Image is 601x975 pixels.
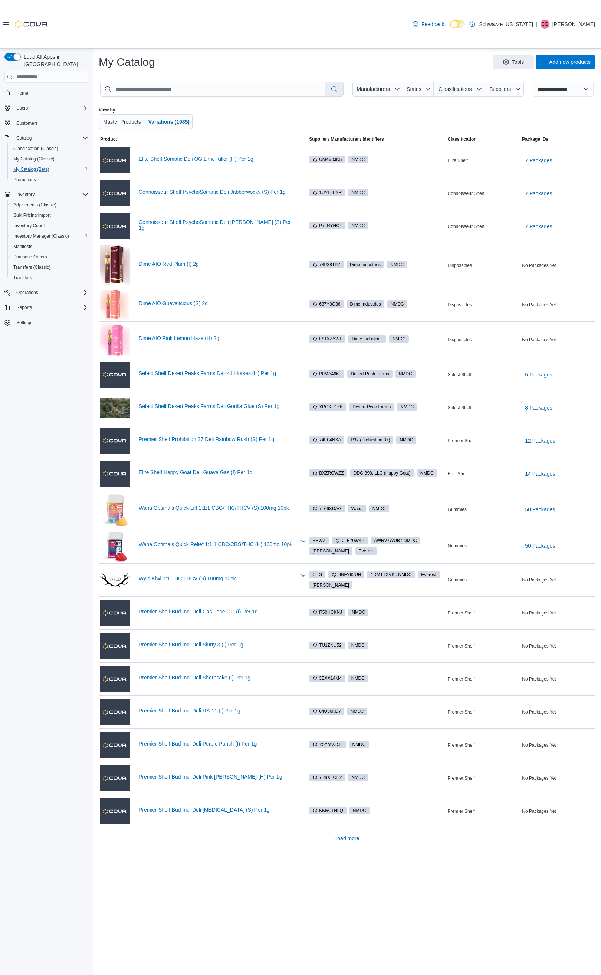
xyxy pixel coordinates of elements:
a: Dime AIO Red Plum (I) 2g [139,261,296,267]
span: NMDC [420,470,434,476]
span: Users [16,105,28,111]
span: NMDC [351,675,365,682]
button: Purchase Orders [7,252,91,262]
a: Premier Shelf Bud Inc. Deli Pink [PERSON_NAME] (H) Per 1g [139,774,296,780]
a: Purchase Orders [10,252,50,261]
button: Load more [332,831,362,846]
button: Transfers (Classic) [7,262,91,273]
span: Manufacturers [357,86,390,92]
img: Select Shelf Desert Peaks Farms Deli 41 Horses (H) Per 1g [100,362,130,388]
button: Home [1,87,91,98]
div: Select Shelf [446,370,521,379]
img: Connoisseur Shelf PsychoSomatic Deli Jabberwocky (S) Per 1g [100,180,130,206]
span: Bulk Pricing Import [10,211,88,220]
span: Dime Industries [352,336,382,342]
img: Elite Shelf Happy Goat Deli Guava Gas (I) Per 1g [100,461,130,487]
span: My Catalog (Beta) [13,166,49,172]
a: Elite Shelf Happy Goat Deli Guava Gas (I) Per 1g [139,469,296,475]
span: BXZRCWZZ [309,469,347,477]
div: Gummies [446,575,521,584]
img: Premier Shelf Prohibition 37 Deli Rainbow Rush (S) Per 1g [100,428,130,454]
span: P0MA466L [312,371,341,377]
span: 50 Packages [525,542,555,550]
span: Inventory Manager (Classic) [10,232,88,241]
span: Purchase Orders [10,252,88,261]
div: No Packages Yet [520,741,595,750]
span: NMDC [399,371,412,377]
button: 12 Packages [522,433,558,448]
span: Master Products [103,119,141,125]
span: Wana [351,505,363,512]
a: Inventory Count [10,221,48,230]
span: Everest [355,547,377,555]
span: Variations (1985) [148,119,190,125]
span: P37 (Prohibition 37) [347,436,393,444]
a: Elite Shelf Somatic Deli OG Lime Killer (H) Per 1g [139,156,296,162]
button: 50 Packages [522,502,558,517]
span: NMDC [369,505,389,512]
span: NMDC [351,222,365,229]
span: [PERSON_NAME] [312,582,349,588]
span: R50HCKNJ [309,609,345,616]
a: Settings [13,318,35,327]
a: Premier Shelf Bud Inc. Deli Sherbcake (I) Per 1g [139,675,296,681]
span: NMDC [417,469,437,477]
button: Inventory [1,189,91,200]
a: Transfers (Classic) [10,263,53,272]
span: Transfers (Classic) [13,264,50,270]
img: Premier Shelf Bud Inc. Deli Hypothermia (S) Per 1g [100,798,130,824]
a: Inventory Manager (Classic) [10,232,72,241]
span: F81XZYWL [312,336,342,342]
img: Connoisseur Shelf PsychoSomatic Deli Coolio (S) Per 1g [100,213,130,239]
span: 64U36KD7 [312,708,341,715]
span: 1DMTTXVK : NMDC [367,571,415,578]
img: Dime AIO Red Plum (I) 2g [100,245,130,286]
span: NMDC [395,370,416,378]
a: Feedback [410,17,447,32]
a: Customers [13,119,41,128]
span: Y5YMVZ5H [309,741,346,748]
span: Catalog [13,134,88,143]
img: Wana Optimals Quick Relief 1:1:1 CBC/CBG/THC (H) 100mg 10pk [100,530,130,562]
span: 6NFY62UH [332,571,361,578]
span: UM4V0JN5 [309,156,345,163]
span: 64U36KD7 [309,708,344,715]
span: 6NFY62UH [328,571,364,578]
label: View by [99,107,115,113]
span: Inventory [16,192,35,198]
a: Connoisseur Shelf PsychoSomatic Deli [PERSON_NAME] (S) Per 1g [139,219,296,231]
div: Select Shelf [446,403,521,412]
span: Manifests [10,242,88,251]
span: Package IDs [522,136,548,142]
span: DDG 898, LLC (Happy Goat) [350,469,414,477]
span: NMDC [348,675,368,682]
span: TU1ZNU52 [312,642,342,649]
img: Elite Shelf Somatic Deli OG Lime Killer (H) Per 1g [100,147,130,173]
span: Dark Mode [450,28,450,29]
button: Reports [1,302,91,313]
span: Status [407,86,421,92]
span: Transfers [13,275,32,281]
span: 7L66XDAG [312,505,342,512]
span: NMDC [348,222,368,229]
img: Premier Shelf Bud Inc. Deli Purple Punch (I) Per 1g [100,732,130,758]
div: No Packages Yet [520,261,595,270]
span: 3EXX14M4 [312,675,342,682]
a: My Catalog (Classic) [10,154,58,163]
div: Elite Shelf [446,156,521,165]
img: Select Shelf Desert Peaks Farms Deli Gorilla Glue (S) Per 1g [100,398,130,418]
span: Promotions [10,175,88,184]
span: Customers [16,120,38,126]
span: 3EXX14M4 [309,675,345,682]
span: 14 Packages [525,470,555,477]
span: Classifications [439,86,472,92]
button: My Catalog (Classic) [7,154,91,164]
span: Supplier / Manufacturer / Identifiers [299,136,384,142]
img: Premier Shelf Bud Inc. Deli Pink Runtz (H) Per 1g [100,765,130,791]
button: My Catalog (Beta) [7,164,91,175]
span: 1UYL2PXR [312,189,342,196]
span: F81XZYWL [309,335,345,343]
span: Load more [335,835,359,842]
span: Desert Peak Farms [352,404,391,410]
span: NMDC [396,436,416,444]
